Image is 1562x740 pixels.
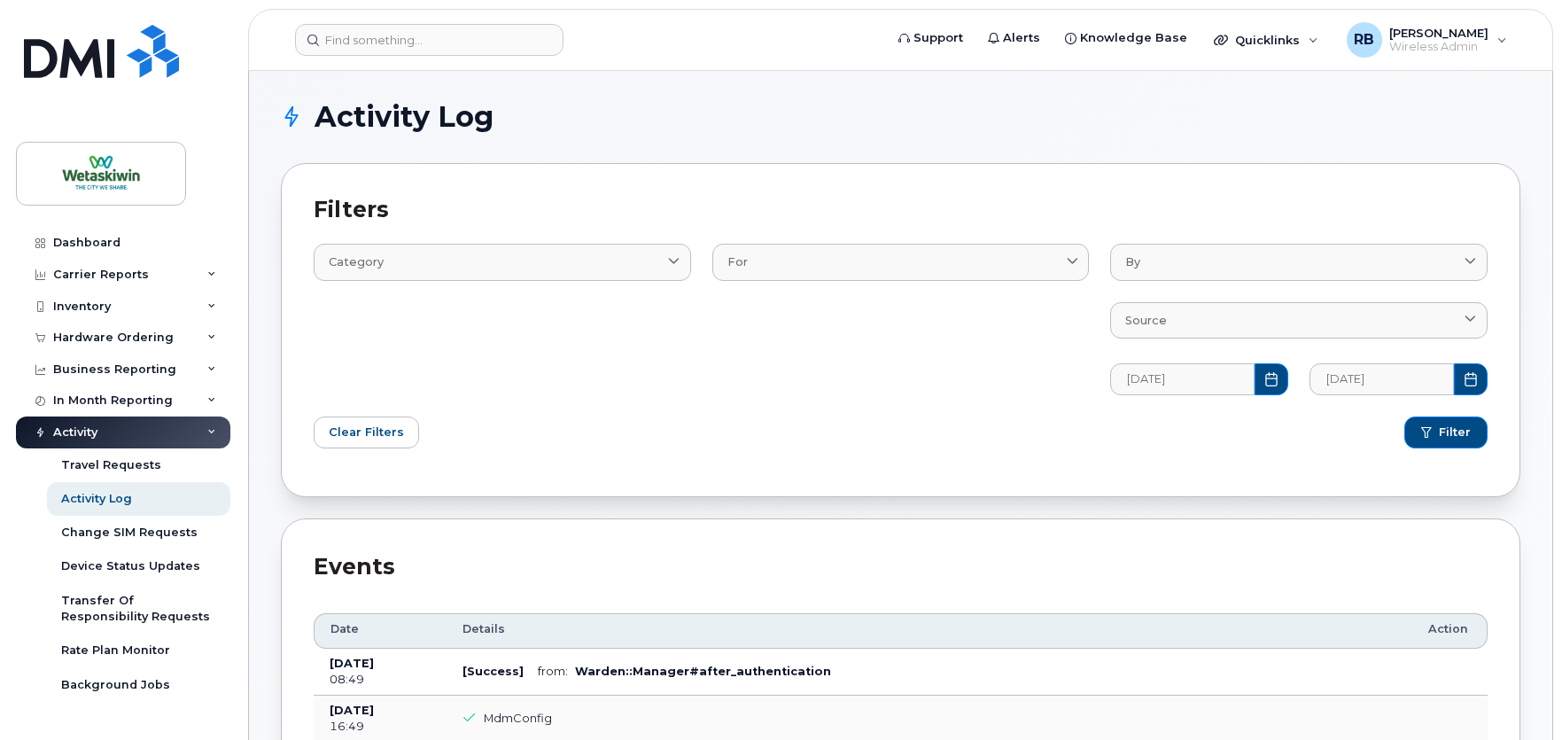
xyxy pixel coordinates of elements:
span: Clear Filters [329,424,404,440]
b: [DATE] [330,704,374,717]
button: Choose Date [1255,363,1288,395]
span: from: [538,665,568,678]
button: Choose Date [1454,363,1488,395]
span: Details [462,621,505,637]
span: For [727,253,748,270]
span: Activity Log [315,104,493,130]
b: Warden::Manager#after_authentication [575,665,831,678]
span: Date [330,621,359,637]
button: Clear Filters [314,417,419,448]
input: MM/DD/YYYY [1309,363,1454,395]
span: Filter [1439,425,1471,440]
th: Action [1412,613,1488,649]
span: By [1125,253,1140,270]
div: Events [314,551,1488,583]
b: [DATE] [330,657,374,670]
input: MM/DD/YYYY [1110,363,1255,395]
button: Filter [1404,417,1488,448]
h2: Filters [314,196,1488,222]
span: Source [1125,312,1167,329]
div: MdmConfig [484,712,552,725]
div: 08:49 [330,672,431,688]
b: [Success] [462,665,524,678]
a: For [712,244,1090,280]
span: Category [329,253,384,270]
a: By [1110,244,1488,280]
a: Category [314,244,691,280]
div: 16:49 [330,719,431,735]
a: Source [1110,302,1488,339]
